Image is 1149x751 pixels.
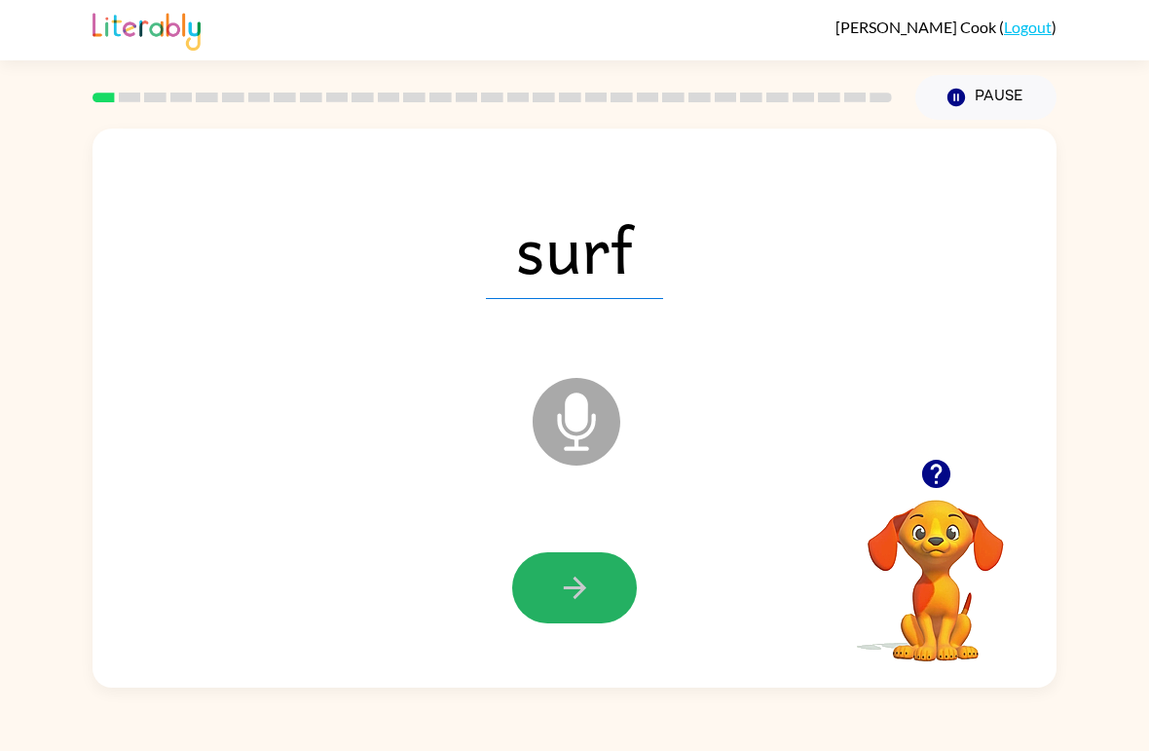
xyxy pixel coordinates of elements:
div: ( ) [835,18,1056,36]
button: Pause [915,75,1056,120]
span: [PERSON_NAME] Cook [835,18,999,36]
span: surf [486,198,663,299]
video: Your browser must support playing .mp4 files to use Literably. Please try using another browser. [838,469,1033,664]
img: Literably [93,8,201,51]
a: Logout [1004,18,1052,36]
